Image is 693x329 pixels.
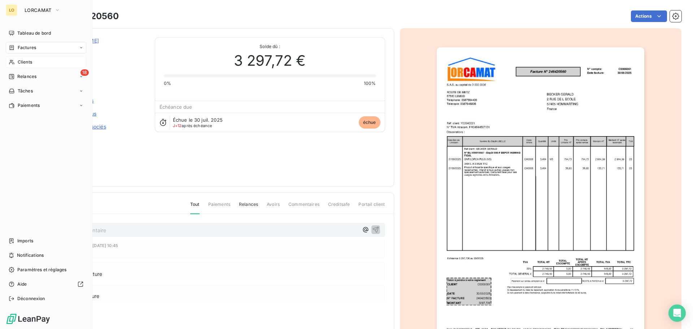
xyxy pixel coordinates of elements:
[6,42,86,53] a: Factures
[67,10,119,23] h3: 246420560
[17,267,66,273] span: Paramètres et réglages
[80,69,89,76] span: 18
[17,238,33,244] span: Imports
[173,124,212,128] span: après échéance
[267,201,280,213] span: Avoirs
[6,100,86,111] a: Paiements
[6,27,86,39] a: Tableau de bord
[57,46,146,52] span: C0006061
[173,123,182,128] span: J+12
[239,201,258,213] span: Relances
[18,59,32,65] span: Clients
[6,71,86,82] a: 18Relances
[18,88,33,94] span: Tâches
[328,201,350,213] span: Creditsafe
[358,201,385,213] span: Portail client
[190,201,200,214] span: Tout
[364,80,376,87] span: 100%
[25,7,52,13] span: LORCAMAT
[234,50,306,72] span: 3 297,72 €
[6,4,17,16] div: LO
[6,313,51,325] img: Logo LeanPay
[160,104,192,110] span: Échéance due
[288,201,319,213] span: Commentaires
[17,30,51,36] span: Tableau de bord
[173,117,223,123] span: Échue le 30 juil. 2025
[359,116,380,129] span: échue
[164,80,171,87] span: 0%
[668,304,686,322] div: Open Intercom Messenger
[164,43,376,50] span: Solde dû :
[6,235,86,247] a: Imports
[17,295,45,302] span: Déconnexion
[6,56,86,68] a: Clients
[18,44,36,51] span: Factures
[92,243,118,248] span: [DATE] 10:45
[6,85,86,97] a: Tâches
[6,264,86,276] a: Paramètres et réglages
[208,201,230,213] span: Paiements
[17,252,44,259] span: Notifications
[631,10,667,22] button: Actions
[17,281,27,287] span: Aide
[6,278,86,290] a: Aide
[18,102,40,109] span: Paiements
[17,73,36,80] span: Relances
